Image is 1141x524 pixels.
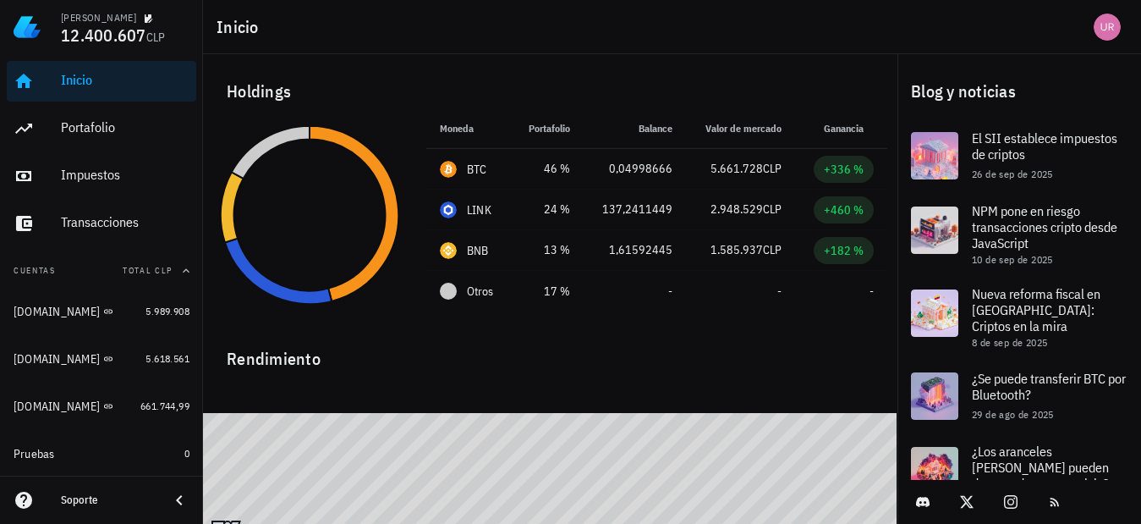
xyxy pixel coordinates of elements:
a: ¿Se puede transferir BTC por Bluetooth? 29 de ago de 2025 [897,359,1141,433]
span: Nueva reforma fiscal en [GEOGRAPHIC_DATA]: Criptos en la mira [972,285,1100,334]
span: 8 de sep de 2025 [972,336,1047,349]
div: +460 % [824,201,864,218]
div: +182 % [824,242,864,259]
span: 1.585.937 [710,242,763,257]
th: Balance [584,108,686,149]
th: Moneda [426,108,511,149]
div: [DOMAIN_NAME] [14,352,100,367]
span: 5.618.561 [145,352,189,365]
span: 10 de sep de 2025 [972,253,1053,266]
a: Portafolio [7,108,196,149]
span: - [777,284,782,299]
button: Archivadas [7,474,196,515]
div: avatar [1094,14,1121,41]
a: El SII establece impuestos de criptos 26 de sep de 2025 [897,119,1141,193]
div: 13 % [524,241,570,259]
a: NPM pone en riesgo transacciones cripto desde JavaScript 10 de sep de 2025 [897,193,1141,276]
span: CLP [763,242,782,257]
div: [DOMAIN_NAME] [14,400,100,414]
span: ¿Se puede transferir BTC por Bluetooth? [972,370,1126,403]
th: Portafolio [511,108,584,149]
div: Impuestos [61,167,189,183]
div: BTC-icon [440,161,457,178]
a: [DOMAIN_NAME] 5.618.561 [7,339,196,379]
div: LINK [467,201,491,218]
div: BNB-icon [440,242,457,259]
a: Pruebas 0 [7,433,196,474]
div: 1,61592445 [597,241,672,259]
div: 46 % [524,160,570,178]
a: Inicio [7,61,196,102]
span: ¿Los aranceles [PERSON_NAME] pueden desencadenar una crisis? [972,443,1109,492]
div: 0,04998666 [597,160,672,178]
span: - [869,284,874,299]
th: Valor de mercado [686,108,795,149]
span: Ganancia [824,122,874,135]
div: [DOMAIN_NAME] [14,305,100,319]
img: LedgiFi [14,14,41,41]
span: 29 de ago de 2025 [972,408,1054,421]
div: Portafolio [61,119,189,135]
div: 137,2411449 [597,201,672,218]
a: Transacciones [7,203,196,244]
div: +336 % [824,161,864,178]
div: Inicio [61,72,189,88]
div: Transacciones [61,214,189,230]
span: CLP [763,201,782,217]
span: 12.400.607 [61,24,146,47]
div: BTC [467,161,487,178]
span: NPM pone en riesgo transacciones cripto desde JavaScript [972,202,1117,251]
span: Otros [467,283,493,301]
span: 0 [184,447,189,460]
a: ¿Los aranceles [PERSON_NAME] pueden desencadenar una crisis? [897,433,1141,516]
div: 24 % [524,201,570,218]
a: Nueva reforma fiscal en [GEOGRAPHIC_DATA]: Criptos en la mira 8 de sep de 2025 [897,276,1141,359]
span: 5.661.728 [710,161,763,176]
div: 17 % [524,283,570,301]
span: El SII establece impuestos de criptos [972,130,1117,163]
a: Impuestos [7,156,196,196]
div: Soporte [61,494,156,507]
span: 5.989.908 [145,305,189,317]
span: CLP [763,161,782,176]
div: Holdings [213,64,887,119]
span: Total CLP [123,265,173,276]
span: 2.948.529 [710,201,763,217]
span: - [668,284,672,299]
span: CLP [146,30,166,45]
h1: Inicio [217,14,266,41]
div: LINK-icon [440,201,457,218]
div: Pruebas [14,447,55,461]
div: Blog y noticias [897,64,1141,119]
div: [PERSON_NAME] [61,11,136,25]
a: [DOMAIN_NAME] 661.744,99 [7,386,196,427]
button: CuentasTotal CLP [7,251,196,291]
div: BNB [467,242,489,259]
a: [DOMAIN_NAME] 5.989.908 [7,291,196,332]
span: 661.744,99 [140,400,189,412]
div: Rendimiento [213,332,887,372]
span: 26 de sep de 2025 [972,168,1053,180]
